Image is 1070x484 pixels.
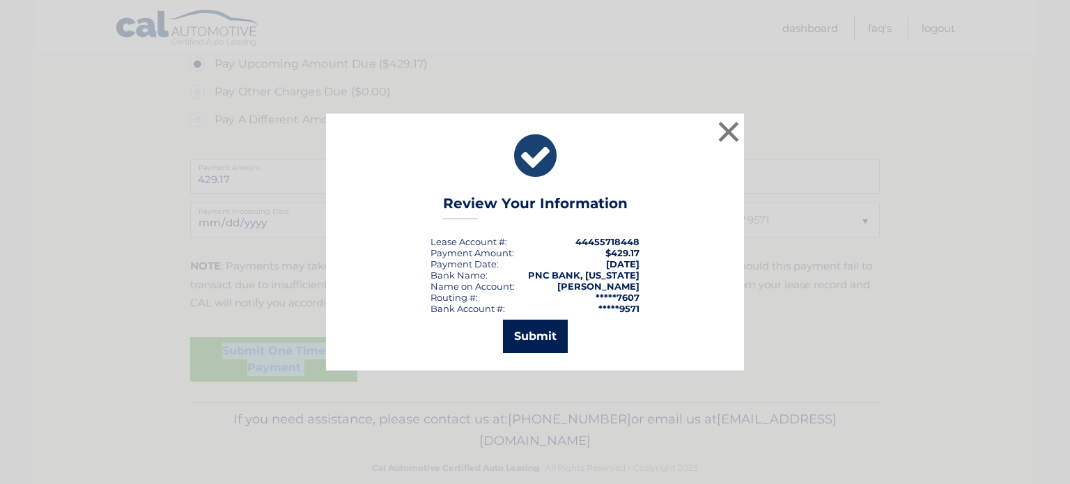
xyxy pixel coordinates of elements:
div: Bank Account #: [431,303,505,314]
button: × [715,118,743,146]
button: Submit [503,320,568,353]
div: Name on Account: [431,281,515,292]
span: $429.17 [605,247,639,258]
span: [DATE] [606,258,639,270]
div: Routing #: [431,292,478,303]
div: Lease Account #: [431,236,507,247]
strong: 44455718448 [575,236,639,247]
span: Payment Date [431,258,497,270]
strong: [PERSON_NAME] [557,281,639,292]
div: Payment Amount: [431,247,514,258]
div: Bank Name: [431,270,488,281]
div: : [431,258,499,270]
h3: Review Your Information [443,195,628,219]
strong: PNC BANK, [US_STATE] [528,270,639,281]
